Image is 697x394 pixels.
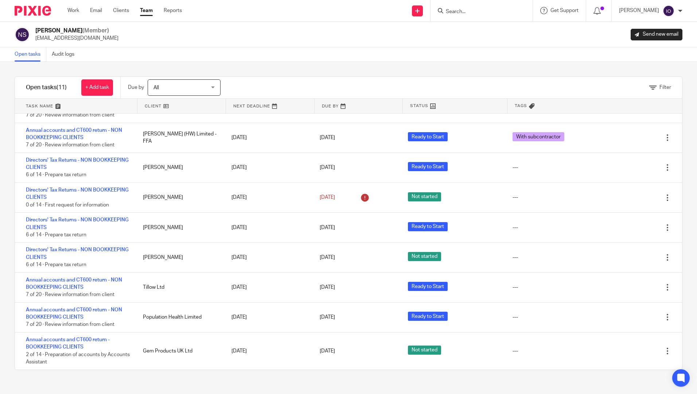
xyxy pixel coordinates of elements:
a: Open tasks [15,47,46,62]
div: Population Health Limited [136,310,224,324]
div: [DATE] [224,344,312,358]
span: (11) [57,84,67,90]
a: Team [140,7,153,14]
h1: Open tasks [26,84,67,91]
a: Directors' Tax Returns - NON BOOKKEEPING CLIENTS [26,158,129,170]
img: Pixie [15,6,51,16]
span: 7 of 20 · Review information from client [26,113,114,118]
div: [DATE] [224,250,312,265]
div: --- [513,194,518,201]
p: Due by [128,84,144,91]
span: 0 of 14 · First request for information [26,202,109,208]
div: [DATE] [224,220,312,235]
span: Not started [408,252,441,261]
a: Annual accounts and CT600 return - BOOKKEEPING CLIENTS [26,337,110,350]
a: Audit logs [52,47,80,62]
div: [DATE] [224,190,312,205]
div: [DATE] [224,160,312,175]
p: [EMAIL_ADDRESS][DOMAIN_NAME] [35,35,118,42]
div: [PERSON_NAME] [136,190,224,205]
span: All [153,85,159,90]
span: [DATE] [320,348,335,354]
a: + Add task [81,79,113,96]
a: Email [90,7,102,14]
span: With subcontractor [513,132,564,141]
span: 2 of 14 · Preparation of accounts by Accounts Assistant [26,352,130,365]
div: [DATE] [224,310,312,324]
span: [DATE] [320,165,335,170]
div: [DATE] [224,130,312,145]
a: Reports [164,7,182,14]
span: Ready to Start [408,282,448,291]
span: 6 of 14 · Prepare tax return [26,262,86,267]
a: Clients [113,7,129,14]
div: [PERSON_NAME] [136,250,224,265]
img: svg%3E [663,5,674,17]
span: 6 of 14 · Prepare tax return [26,173,86,178]
div: Gem Products UK Ltd [136,344,224,358]
span: 7 of 20 · Review information from client [26,143,114,148]
a: Directors' Tax Returns - NON BOOKKEEPING CLIENTS [26,247,129,260]
div: --- [513,314,518,321]
span: (Member) [82,28,109,34]
span: Ready to Start [408,132,448,141]
span: [DATE] [320,135,335,140]
a: Directors' Tax Returns - NON BOOKKEEPING CLIENTS [26,217,129,230]
span: Ready to Start [408,312,448,321]
a: Annual accounts and CT600 return - NON BOOKKEEPING CLIENTS [26,128,122,140]
span: [DATE] [320,285,335,290]
span: Ready to Start [408,222,448,231]
span: Not started [408,192,441,201]
span: Tags [515,103,527,109]
span: Filter [659,85,671,90]
a: Annual accounts and CT600 return - NON BOOKKEEPING CLIENTS [26,277,122,290]
div: --- [513,224,518,231]
a: Directors' Tax Returns - NON BOOKKEEPING CLIENTS [26,188,129,200]
div: Tillow Ltd [136,280,224,295]
span: Not started [408,346,441,355]
div: --- [513,254,518,261]
div: --- [513,347,518,355]
input: Search [445,9,511,15]
div: [PERSON_NAME] (HW) Limited - FFA [136,127,224,149]
span: 6 of 14 · Prepare tax return [26,232,86,237]
span: Ready to Start [408,162,448,171]
a: Work [67,7,79,14]
span: [DATE] [320,315,335,320]
img: svg%3E [15,27,30,42]
div: --- [513,164,518,171]
div: [PERSON_NAME] [136,220,224,235]
div: --- [513,284,518,291]
a: Send new email [631,29,682,40]
span: 7 of 20 · Review information from client [26,322,114,327]
h2: [PERSON_NAME] [35,27,118,35]
span: [DATE] [320,225,335,230]
a: Annual accounts and CT600 return - NON BOOKKEEPING CLIENTS [26,307,122,320]
span: Status [410,103,428,109]
div: [DATE] [224,280,312,295]
span: [DATE] [320,255,335,260]
span: 7 of 20 · Review information from client [26,292,114,298]
span: Get Support [550,8,579,13]
p: [PERSON_NAME] [619,7,659,14]
div: [PERSON_NAME] [136,160,224,175]
span: [DATE] [320,195,335,200]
